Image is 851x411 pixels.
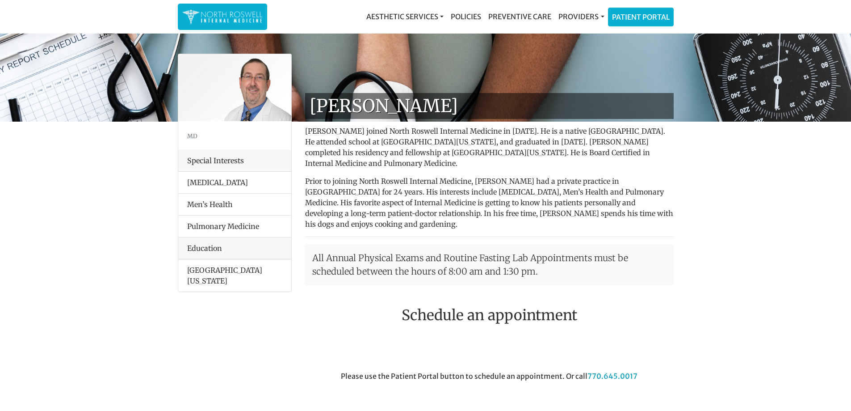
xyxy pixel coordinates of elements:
h1: [PERSON_NAME] [305,93,674,119]
a: Providers [555,8,608,25]
a: 770.645.0017 [587,372,637,381]
small: MD [187,132,197,140]
img: Dr. George Kanes [178,54,291,121]
li: [GEOGRAPHIC_DATA][US_STATE] [178,259,291,292]
a: Aesthetic Services [363,8,447,25]
div: Education [178,237,291,259]
a: Patient Portal [608,8,673,26]
p: Prior to joining North Roswell Internal Medicine, [PERSON_NAME] had a private practice in [GEOGRA... [305,176,674,229]
li: [MEDICAL_DATA] [178,172,291,194]
a: Preventive Care [485,8,555,25]
a: Policies [447,8,485,25]
li: Pulmonary Medicine [178,215,291,237]
li: Men’s Health [178,193,291,216]
img: North Roswell Internal Medicine [182,8,263,25]
p: All Annual Physical Exams and Routine Fasting Lab Appointments must be scheduled between the hour... [305,244,674,285]
p: [PERSON_NAME] joined North Roswell Internal Medicine in [DATE]. He is a native [GEOGRAPHIC_DATA].... [305,126,674,169]
div: Special Interests [178,150,291,172]
h2: Schedule an appointment [305,307,674,324]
